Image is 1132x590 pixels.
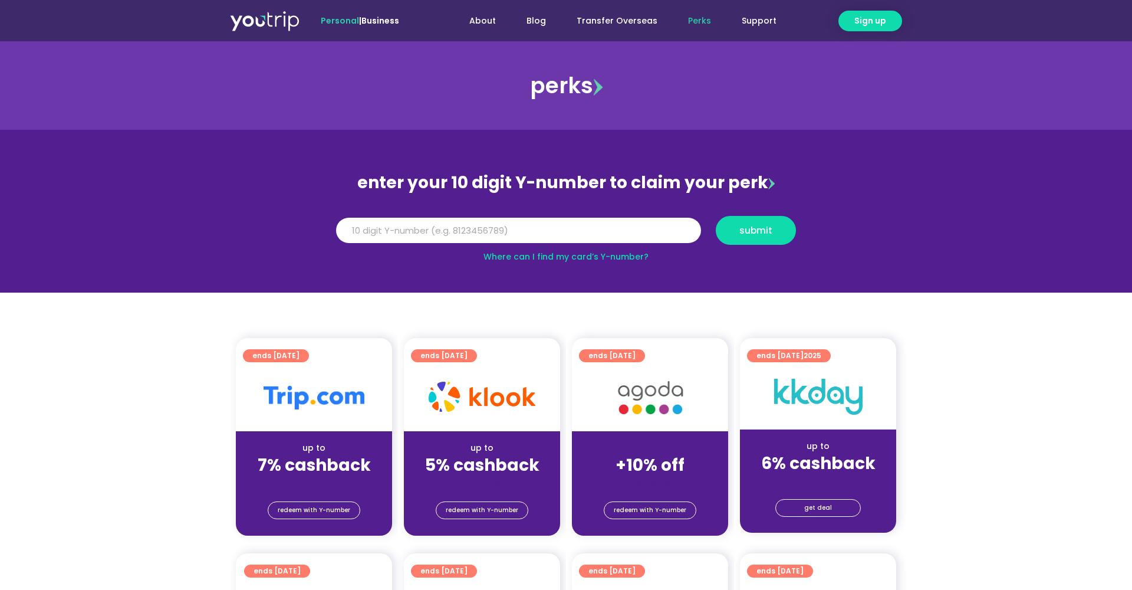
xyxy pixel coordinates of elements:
[673,10,726,32] a: Perks
[756,349,821,362] span: ends [DATE]
[588,565,636,578] span: ends [DATE]
[446,502,518,519] span: redeem with Y-number
[838,11,902,31] a: Sign up
[336,218,701,244] input: 10 digit Y-number (e.g. 8123456789)
[854,15,886,27] span: Sign up
[436,501,528,519] a: redeem with Y-number
[775,499,861,517] a: get deal
[321,15,399,27] span: |
[330,168,802,198] div: enter your 10 digit Y-number to claim your perk
[561,10,673,32] a: Transfer Overseas
[639,442,661,454] span: up to
[244,565,310,578] a: ends [DATE]
[245,442,383,454] div: up to
[454,10,511,32] a: About
[579,349,645,362] a: ends [DATE]
[756,565,804,578] span: ends [DATE]
[243,349,309,362] a: ends [DATE]
[749,440,887,453] div: up to
[483,251,649,263] a: Where can I find my card’s Y-number?
[413,476,551,489] div: (for stays only)
[747,565,813,578] a: ends [DATE]
[268,501,360,519] a: redeem with Y-number
[245,476,383,489] div: (for stays only)
[411,349,477,362] a: ends [DATE]
[254,565,301,578] span: ends [DATE]
[761,452,876,475] strong: 6% cashback
[336,216,796,254] form: Y Number
[321,15,359,27] span: Personal
[420,565,468,578] span: ends [DATE]
[278,502,350,519] span: redeem with Y-number
[258,454,371,477] strong: 7% cashback
[739,226,772,235] span: submit
[581,476,719,489] div: (for stays only)
[716,216,796,245] button: submit
[511,10,561,32] a: Blog
[413,442,551,454] div: up to
[361,15,399,27] a: Business
[431,10,792,32] nav: Menu
[749,474,887,487] div: (for stays only)
[616,454,685,477] strong: +10% off
[804,350,821,360] span: 2025
[588,349,636,362] span: ends [DATE]
[614,502,686,519] span: redeem with Y-number
[420,349,468,362] span: ends [DATE]
[604,501,696,519] a: redeem with Y-number
[425,454,539,477] strong: 5% cashback
[804,500,832,516] span: get deal
[726,10,792,32] a: Support
[579,565,645,578] a: ends [DATE]
[252,349,300,362] span: ends [DATE]
[411,565,477,578] a: ends [DATE]
[747,349,831,362] a: ends [DATE]2025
